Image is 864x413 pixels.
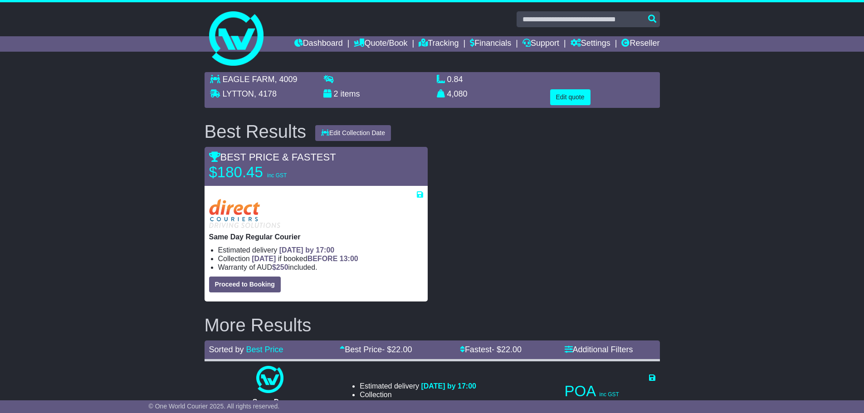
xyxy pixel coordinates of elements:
[209,233,423,241] p: Same Day Regular Courier
[354,36,407,52] a: Quote/Book
[522,36,559,52] a: Support
[209,199,280,228] img: Direct: Same Day Regular Courier
[267,172,287,179] span: inc GST
[308,255,338,262] span: BEFORE
[501,345,522,354] span: 22.00
[550,89,591,105] button: Edit quote
[447,89,468,98] span: 4,080
[419,36,459,52] a: Tracking
[360,399,476,408] li: Warranty of AUD included.
[414,399,430,407] span: $
[460,345,522,354] a: Fastest- $22.00
[223,89,254,98] span: LYTTON
[360,390,476,399] li: Collection
[200,121,311,141] div: Best Results
[275,75,298,84] span: , 4009
[492,345,522,354] span: - $
[218,263,423,272] li: Warranty of AUD included.
[218,254,423,263] li: Collection
[272,263,288,271] span: $
[223,75,275,84] span: EAGLE FARM
[209,151,336,163] span: BEST PRICE & FASTEST
[600,391,619,398] span: inc GST
[218,246,423,254] li: Estimated delivery
[294,36,343,52] a: Dashboard
[621,36,659,52] a: Reseller
[341,89,360,98] span: items
[391,345,412,354] span: 22.00
[209,277,281,292] button: Proceed to Booking
[340,345,412,354] a: Best Price- $22.00
[276,263,288,271] span: 250
[421,382,476,390] span: [DATE] by 17:00
[205,315,660,335] h2: More Results
[149,403,280,410] span: © One World Courier 2025. All rights reserved.
[470,36,511,52] a: Financials
[565,382,655,400] p: POA
[447,75,463,84] span: 0.84
[252,255,276,262] span: [DATE]
[571,36,610,52] a: Settings
[279,246,335,254] span: [DATE] by 17:00
[246,345,283,354] a: Best Price
[256,366,283,393] img: One World Courier: Same Day Nationwide(quotes take 0.5-1 hour)
[418,399,430,407] span: 250
[254,89,277,98] span: , 4178
[360,382,476,390] li: Estimated delivery
[315,125,391,141] button: Edit Collection Date
[209,163,322,181] p: $180.45
[209,345,244,354] span: Sorted by
[565,345,633,354] a: Additional Filters
[340,255,358,262] span: 13:00
[334,89,338,98] span: 2
[382,345,412,354] span: - $
[252,255,358,262] span: if booked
